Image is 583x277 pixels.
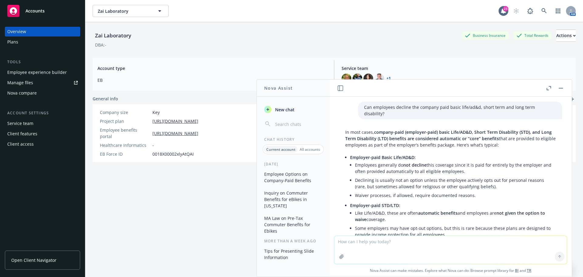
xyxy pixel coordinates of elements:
span: company-paid (employer-paid) basic Life/AD&D, Short Term Disability (STD), and Long Term Disabili... [345,129,552,141]
a: Start snowing [510,5,522,17]
input: Search chats [274,120,322,128]
div: Zai Laboratory [93,32,134,40]
a: Switch app [552,5,564,17]
a: Search [538,5,550,17]
a: Accounts [5,2,80,19]
a: Service team [5,119,80,128]
span: 0018X00002xlyAtQAI [152,151,194,157]
a: BI [515,268,519,273]
div: [DATE] [257,161,329,167]
span: Employer-paid Basic Life/AD&D: [350,154,416,160]
div: Client features [7,129,37,139]
span: Employer-paid STD/LTD: [350,203,400,208]
a: [URL][DOMAIN_NAME] [152,118,198,124]
button: Zai Laboratory [93,5,169,17]
p: All accounts [300,147,320,152]
img: photo [374,74,384,83]
div: Manage files [7,78,33,88]
div: Company size [100,109,150,116]
button: Inquiry on Commuter Benefits for eBikes in [US_STATE] [262,188,325,211]
span: not decline [403,162,427,168]
div: Employee experience builder [7,68,67,77]
span: Open Client Navigator [11,257,56,263]
p: Current account [266,147,295,152]
span: EB [97,77,327,83]
li: Declining is usually not an option unless the employee actively opts out for personal reasons (ra... [355,176,556,191]
div: DBA: - [95,42,106,48]
button: Employee Options on Company-Paid Benefits [262,169,325,185]
div: More than a week ago [257,238,329,244]
span: Zai Laboratory [98,8,150,14]
div: Overview [7,27,26,36]
div: Plans [7,37,18,47]
span: Account type [97,65,327,71]
p: Can employees decline the company paid basic life/ad&d, short term and long term disability? [364,104,556,117]
a: Report a Bug [524,5,536,17]
a: Client access [5,139,80,149]
li: Employees generally do this coverage since it is paid for entirely by the employer and often prov... [355,161,556,176]
div: Total Rewards [513,32,551,39]
a: Plans [5,37,80,47]
div: Healthcare Informatics [100,142,150,148]
span: Service team [342,65,571,71]
a: Manage files [5,78,80,88]
a: [URL][DOMAIN_NAME] [152,130,198,137]
img: photo [363,74,373,83]
img: photo [342,74,351,83]
div: EB Force ID [100,151,150,157]
div: 23 [503,6,508,12]
a: add [568,95,576,103]
div: Service team [7,119,33,128]
button: Actions [556,29,576,42]
li: Waiver processes, if allowed, require documented reasons. [355,191,556,200]
span: Key [152,109,160,116]
a: +1 [387,77,391,80]
button: New chat [262,104,325,115]
div: Client access [7,139,34,149]
p: In most cases, that are provided to eligible employees as part of the employer’s benefits package... [345,129,556,148]
li: Some employers may have opt-out options, but this is rare because these plans are designed to pro... [355,224,556,239]
a: Overview [5,27,80,36]
a: Nova compare [5,88,80,98]
span: New chat [274,106,295,113]
a: Client features [5,129,80,139]
div: Business Insurance [462,32,509,39]
div: Chat History [257,137,329,142]
span: automatic benefits [418,210,458,216]
div: Tools [5,59,80,65]
button: MA Law on Pre-Tax Commuter Benefits for Ebikes [262,213,325,236]
li: Like Life/AD&D, these are often and employees are coverage. [355,209,556,224]
div: Nova compare [7,88,37,98]
span: Accounts [26,9,45,13]
a: Employee experience builder [5,68,80,77]
span: - [152,142,154,148]
span: Nova Assist can make mistakes. Explore what Nova can do: Browse prompt library for and [332,264,569,277]
div: Account settings [5,110,80,116]
span: General info [93,95,118,102]
div: Employee benefits portal [100,127,150,140]
div: Actions [556,30,576,41]
a: TR [527,268,531,273]
h1: Nova Assist [264,85,293,91]
img: photo [353,74,362,83]
div: Project plan [100,118,150,124]
button: Tips for Presenting Slide Information [262,246,325,262]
